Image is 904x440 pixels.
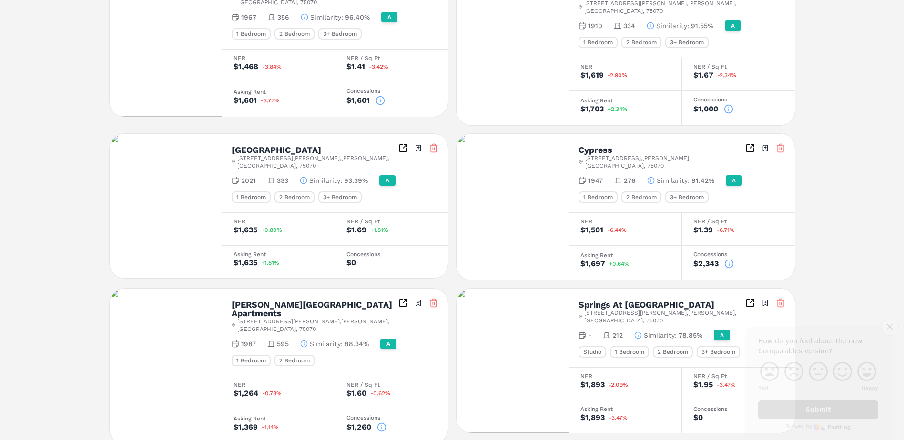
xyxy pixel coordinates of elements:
[370,227,388,233] span: +1.81%
[609,415,628,420] span: -3.47%
[241,339,256,349] span: 1987
[232,146,321,154] h2: [GEOGRAPHIC_DATA]
[588,330,591,340] span: -
[697,346,740,358] div: 3+ Bedroom
[679,330,702,340] span: 78.85%
[234,259,257,267] div: $1,635
[381,12,397,22] div: A
[693,414,703,421] div: $0
[346,251,437,257] div: Concessions
[656,21,689,30] span: Similarity :
[274,355,315,366] div: 2 Bedroom
[234,55,323,61] div: NER
[725,20,741,31] div: A
[610,346,649,358] div: 1 Bedroom
[612,330,623,340] span: 212
[588,21,602,30] span: 1910
[579,146,612,154] h2: Cypress
[234,219,323,224] div: NER
[237,154,398,170] span: [STREET_ADDRESS][PERSON_NAME] , [PERSON_NAME] , [GEOGRAPHIC_DATA] , 75070
[726,175,742,186] div: A
[232,28,271,40] div: 1 Bedroom
[262,390,282,396] span: -0.78%
[621,37,661,48] div: 2 Bedroom
[346,97,370,104] div: $1,601
[232,300,398,318] h2: [PERSON_NAME][GEOGRAPHIC_DATA] Apartments
[717,382,736,388] span: -3.47%
[310,339,343,349] span: Similarity :
[585,154,745,170] span: [STREET_ADDRESS] , [PERSON_NAME] , [GEOGRAPHIC_DATA] , 75070
[277,339,289,349] span: 595
[693,373,783,379] div: NER / Sq Ft
[370,390,390,396] span: -0.62%
[234,423,258,431] div: $1,369
[309,176,342,185] span: Similarity :
[653,346,693,358] div: 2 Bedroom
[624,176,636,185] span: 276
[261,260,279,266] span: +1.81%
[234,63,258,70] div: $1,468
[232,191,271,203] div: 1 Bedroom
[237,318,398,333] span: [STREET_ADDRESS][PERSON_NAME] , [PERSON_NAME] , [GEOGRAPHIC_DATA] , 75070
[398,298,408,308] a: Inspect Comparables
[693,219,783,224] div: NER / Sq Ft
[379,175,396,186] div: A
[717,227,735,233] span: -6.71%
[657,176,690,185] span: Similarity :
[346,259,356,267] div: $0
[693,381,713,389] div: $1.95
[261,227,282,233] span: +0.80%
[621,191,661,203] div: 2 Bedroom
[344,176,368,185] span: 93.39%
[580,381,605,389] div: $1,893
[346,382,437,388] div: NER / Sq Ft
[714,330,730,340] div: A
[693,260,719,268] div: $2,343
[346,226,366,234] div: $1.69
[644,330,677,340] span: Similarity :
[346,63,365,70] div: $1.41
[580,226,603,234] div: $1,501
[607,227,627,233] span: -6.44%
[274,28,315,40] div: 2 Bedroom
[261,98,280,103] span: -3.77%
[745,143,755,153] a: Inspect Comparables
[588,176,603,185] span: 1947
[665,191,709,203] div: 3+ Bedroom
[262,64,282,70] span: -3.84%
[693,105,718,113] div: $1,000
[691,176,714,185] span: 91.42%
[277,12,289,22] span: 356
[310,12,343,22] span: Similarity :
[369,64,388,70] span: -3.42%
[346,88,437,94] div: Concessions
[717,72,736,78] span: -2.34%
[693,71,713,79] div: $1.67
[274,191,315,203] div: 2 Bedroom
[345,339,369,349] span: 88.34%
[234,89,323,95] div: Asking Rent
[346,423,371,431] div: $1,260
[234,382,323,388] div: NER
[693,97,783,102] div: Concessions
[693,251,783,257] div: Concessions
[346,219,437,224] div: NER / Sq Ft
[693,64,783,70] div: NER / Sq Ft
[691,21,713,30] span: 91.55%
[580,105,604,113] div: $1,703
[580,406,670,412] div: Asking Rent
[579,37,618,48] div: 1 Bedroom
[234,416,323,421] div: Asking Rent
[234,226,257,234] div: $1,635
[623,21,635,30] span: 334
[398,143,408,153] a: Inspect Comparables
[608,72,627,78] span: -2.90%
[693,406,783,412] div: Concessions
[745,298,755,308] a: Inspect Comparables
[665,37,709,48] div: 3+ Bedroom
[580,260,605,268] div: $1,697
[346,390,366,397] div: $1.60
[579,191,618,203] div: 1 Bedroom
[584,309,745,324] span: [STREET_ADDRESS][PERSON_NAME] , [PERSON_NAME] , [GEOGRAPHIC_DATA] , 75070
[346,55,437,61] div: NER / Sq Ft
